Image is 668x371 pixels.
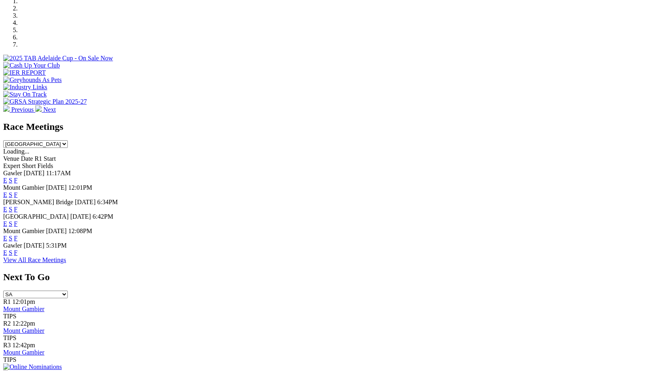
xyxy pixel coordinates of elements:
a: F [14,220,18,227]
span: Fields [37,162,53,169]
a: F [14,206,18,213]
span: 12:22pm [12,320,35,327]
span: 5:31PM [46,242,67,249]
a: View All Race Meetings [3,256,66,263]
span: [GEOGRAPHIC_DATA] [3,213,69,220]
a: E [3,191,7,198]
span: R1 [3,298,11,305]
span: Gawler [3,242,22,249]
a: S [9,220,12,227]
span: Previous [11,106,34,113]
span: 11:17AM [46,170,71,176]
a: Mount Gambier [3,327,45,334]
span: R3 [3,342,11,348]
a: E [3,220,7,227]
a: F [14,235,18,242]
a: Previous [3,106,35,113]
span: Gawler [3,170,22,176]
a: Mount Gambier [3,305,45,312]
span: [DATE] [24,242,45,249]
img: Online Nominations [3,363,62,371]
img: chevron-right-pager-white.svg [35,105,42,112]
a: E [3,177,7,184]
span: TIPS [3,334,16,341]
span: R2 [3,320,11,327]
span: 6:42PM [93,213,114,220]
img: 2025 TAB Adelaide Cup - On Sale Now [3,55,113,62]
span: [DATE] [46,184,67,191]
img: IER REPORT [3,69,46,76]
a: E [3,249,7,256]
span: 12:08PM [68,228,92,234]
span: [PERSON_NAME] Bridge [3,199,73,205]
span: Venue [3,155,19,162]
span: TIPS [3,356,16,363]
span: [DATE] [75,199,96,205]
span: Mount Gambier [3,184,45,191]
a: E [3,235,7,242]
span: Loading... [3,148,29,155]
a: F [14,191,18,198]
span: 12:01pm [12,298,35,305]
span: TIPS [3,313,16,320]
img: chevron-left-pager-white.svg [3,105,10,112]
img: GRSA Strategic Plan 2025-27 [3,98,87,105]
span: Date [21,155,33,162]
a: Next [35,106,56,113]
span: Expert [3,162,20,169]
img: Cash Up Your Club [3,62,60,69]
span: R1 Start [35,155,56,162]
a: F [14,177,18,184]
span: 12:42pm [12,342,35,348]
span: [DATE] [24,170,45,176]
a: Mount Gambier [3,349,45,356]
h2: Race Meetings [3,121,665,132]
span: [DATE] [70,213,91,220]
span: 6:34PM [97,199,118,205]
span: [DATE] [46,228,67,234]
img: Industry Links [3,84,47,91]
h2: Next To Go [3,272,665,283]
span: Short [22,162,36,169]
a: S [9,177,12,184]
a: S [9,191,12,198]
a: F [14,249,18,256]
img: Greyhounds As Pets [3,76,62,84]
img: Stay On Track [3,91,47,98]
span: 12:01PM [68,184,92,191]
span: Next [43,106,56,113]
a: E [3,206,7,213]
a: S [9,206,12,213]
a: S [9,235,12,242]
span: Mount Gambier [3,228,45,234]
a: S [9,249,12,256]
